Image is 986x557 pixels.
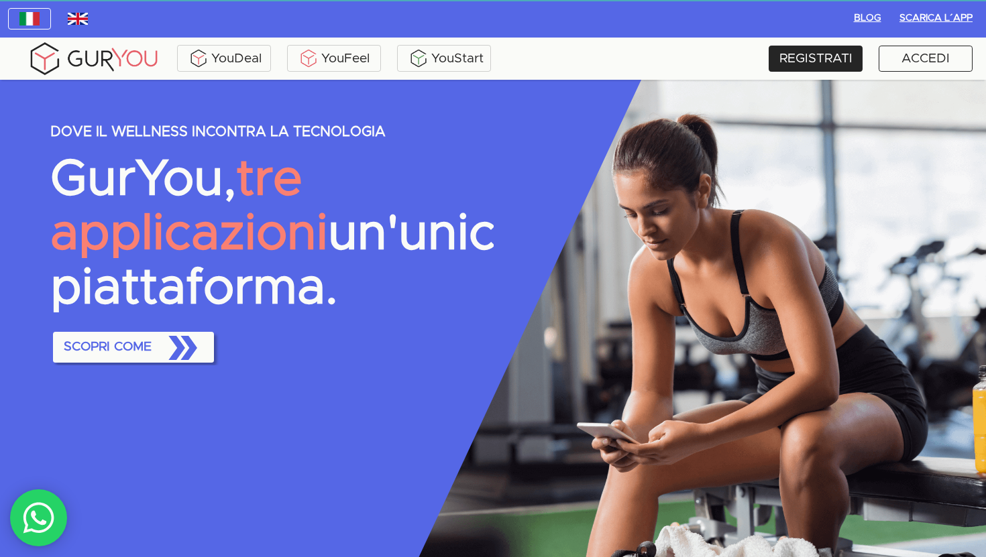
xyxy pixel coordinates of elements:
[58,326,209,369] span: SCOPRI COME
[290,48,378,68] div: YouFeel
[22,501,56,535] img: whatsAppIcon.04b8739f.svg
[894,8,978,29] button: Scarica l´App
[180,48,268,68] div: YouDeal
[400,48,488,68] div: YouStart
[53,332,214,363] button: SCOPRI COME
[397,45,491,72] a: YouStart
[19,12,40,25] img: italy.83948c3f.jpg
[851,10,883,27] span: BLOG
[879,46,973,72] a: ACCEDI
[287,45,381,72] a: YouFeel
[769,46,863,72] a: REGISTRATI
[899,10,973,27] span: Scarica l´App
[68,13,88,25] img: wDv7cRK3VHVvwAAACV0RVh0ZGF0ZTpjcmVhdGUAMjAxOC0wMy0yNVQwMToxNzoxMiswMDowMGv4vjwAAAAldEVYdGRhdGU6bW...
[298,48,319,68] img: KDuXBJLpDstiOJIlCPq11sr8c6VfEN1ke5YIAoPlCPqmrDPlQeIQgHlNqkP7FCiAKJQRHlC7RCaiHTHAlEEQLmFuo+mIt2xQB...
[177,45,271,72] a: YouDeal
[50,329,217,365] a: SCOPRI COME
[919,493,986,557] iframe: Chat Widget
[846,8,889,29] button: BLOG
[188,48,209,68] img: ALVAdSatItgsAAAAAElFTkSuQmCC
[50,125,494,140] p: DOVE IL WELLNESS INCONTRA LA TECNOLOGIA
[919,493,986,557] div: Widget chat
[50,153,494,316] p: GurYou, un'unica piattaforma.
[408,48,429,68] img: BxzlDwAAAAABJRU5ErkJggg==
[27,40,161,77] img: gyLogo01.5aaa2cff.png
